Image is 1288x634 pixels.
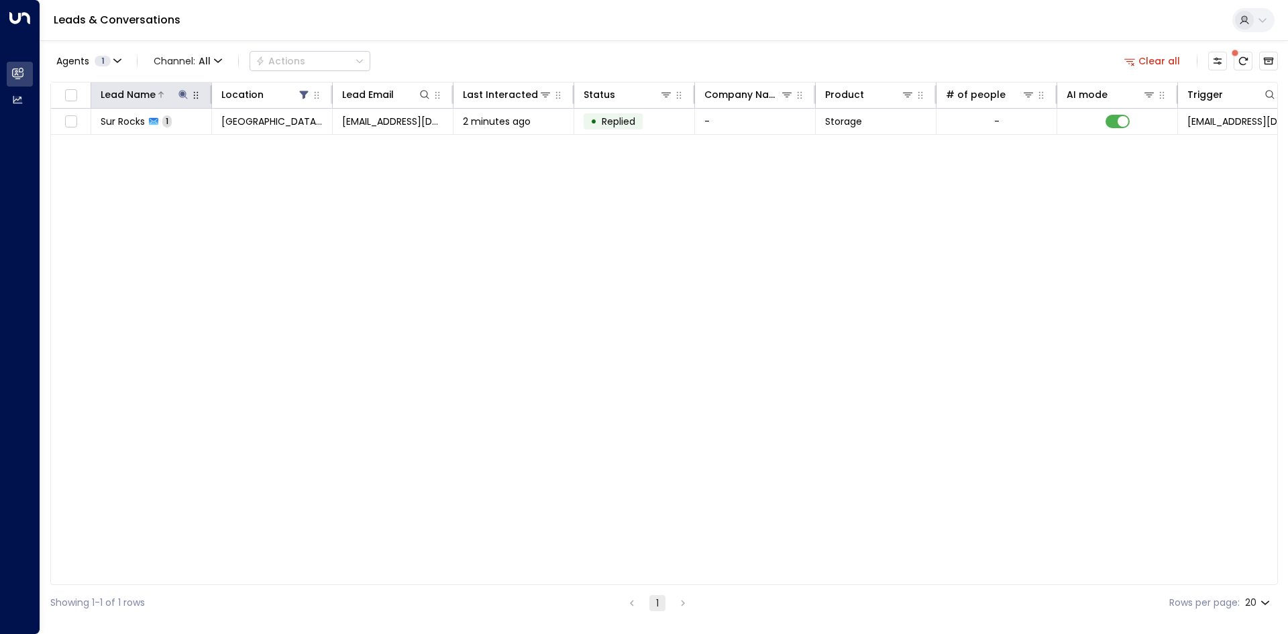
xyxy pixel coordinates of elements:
div: Location [221,87,311,103]
span: Space Station Shrewsbury [221,115,323,128]
div: Company Name [704,87,794,103]
button: Channel:All [148,52,227,70]
div: Last Interacted [463,87,552,103]
div: Product [825,87,864,103]
button: Customize [1208,52,1227,70]
div: AI mode [1067,87,1108,103]
span: Agents [56,56,89,66]
div: Showing 1-1 of 1 rows [50,596,145,610]
div: Lead Name [101,87,156,103]
div: Lead Email [342,87,431,103]
button: Actions [250,51,370,71]
span: There are new threads available. Refresh the grid to view the latest updates. [1234,52,1252,70]
button: Archived Leads [1259,52,1278,70]
button: page 1 [649,595,665,611]
span: Toggle select row [62,113,79,130]
div: Actions [256,55,305,67]
a: Leads & Conversations [54,12,180,28]
div: Trigger [1187,87,1277,103]
button: Clear all [1119,52,1186,70]
span: 1 [162,115,172,127]
span: All [199,56,211,66]
div: Location [221,87,264,103]
div: # of people [946,87,1006,103]
div: Last Interacted [463,87,538,103]
div: Lead Name [101,87,190,103]
span: Storage [825,115,862,128]
div: Trigger [1187,87,1223,103]
nav: pagination navigation [623,594,692,611]
span: 2 minutes ago [463,115,531,128]
label: Rows per page: [1169,596,1240,610]
div: • [590,110,597,133]
span: Replied [602,115,635,128]
div: Status [584,87,673,103]
span: Sur Rocks [101,115,145,128]
div: Lead Email [342,87,394,103]
div: 20 [1245,593,1273,613]
span: Toggle select all [62,87,79,104]
div: - [994,115,1000,128]
div: Button group with a nested menu [250,51,370,71]
div: # of people [946,87,1035,103]
div: AI mode [1067,87,1156,103]
span: Channel: [148,52,227,70]
span: sholder1966@gmail.com [342,115,443,128]
div: Product [825,87,914,103]
div: Status [584,87,615,103]
td: - [695,109,816,134]
span: 1 [95,56,111,66]
div: Company Name [704,87,780,103]
button: Agents1 [50,52,126,70]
